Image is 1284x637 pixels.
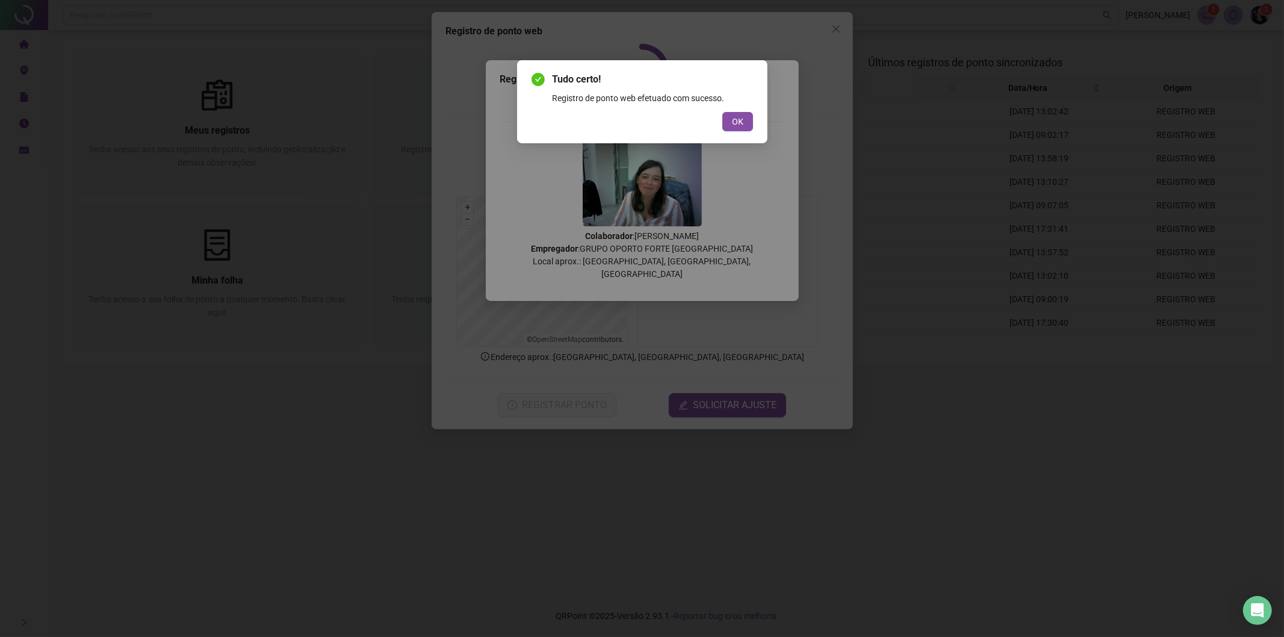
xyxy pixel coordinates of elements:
span: check-circle [532,73,545,86]
span: Tudo certo! [552,72,753,87]
button: OK [722,112,753,131]
span: OK [732,115,743,128]
div: Open Intercom Messenger [1243,596,1272,625]
div: Registro de ponto web efetuado com sucesso. [552,92,753,105]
